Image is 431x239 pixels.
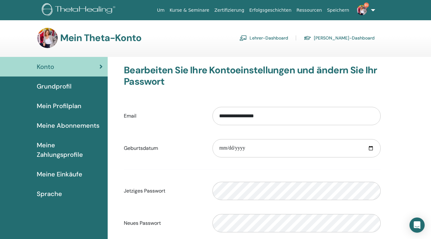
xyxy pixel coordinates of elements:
[119,110,208,122] label: Email
[124,64,381,87] h3: Bearbeiten Sie Ihre Kontoeinstellungen und ändern Sie Ihr Passwort
[60,32,141,44] h3: Mein Theta-Konto
[239,35,247,41] img: chalkboard-teacher.svg
[37,121,99,130] span: Meine Abonnements
[37,101,81,111] span: Mein Profilplan
[239,33,288,43] a: Lehrer-Dashboard
[294,4,324,16] a: Ressourcen
[364,3,369,8] span: 9+
[37,140,103,159] span: Meine Zahlungsprofile
[37,82,72,91] span: Grundprofil
[247,4,294,16] a: Erfolgsgeschichten
[325,4,352,16] a: Speichern
[167,4,212,16] a: Kurse & Seminare
[119,217,208,229] label: Neues Passwort
[37,189,62,199] span: Sprache
[37,62,54,71] span: Konto
[357,5,367,15] img: default.jpg
[304,33,375,43] a: [PERSON_NAME]-Dashboard
[155,4,167,16] a: Um
[212,4,247,16] a: Zertifizierung
[37,28,58,48] img: default.jpg
[37,169,82,179] span: Meine Einkäufe
[409,218,425,233] div: Open Intercom Messenger
[42,3,117,17] img: logo.png
[119,142,208,154] label: Geburtsdatum
[119,185,208,197] label: Jetziges Passwort
[304,35,311,41] img: graduation-cap.svg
